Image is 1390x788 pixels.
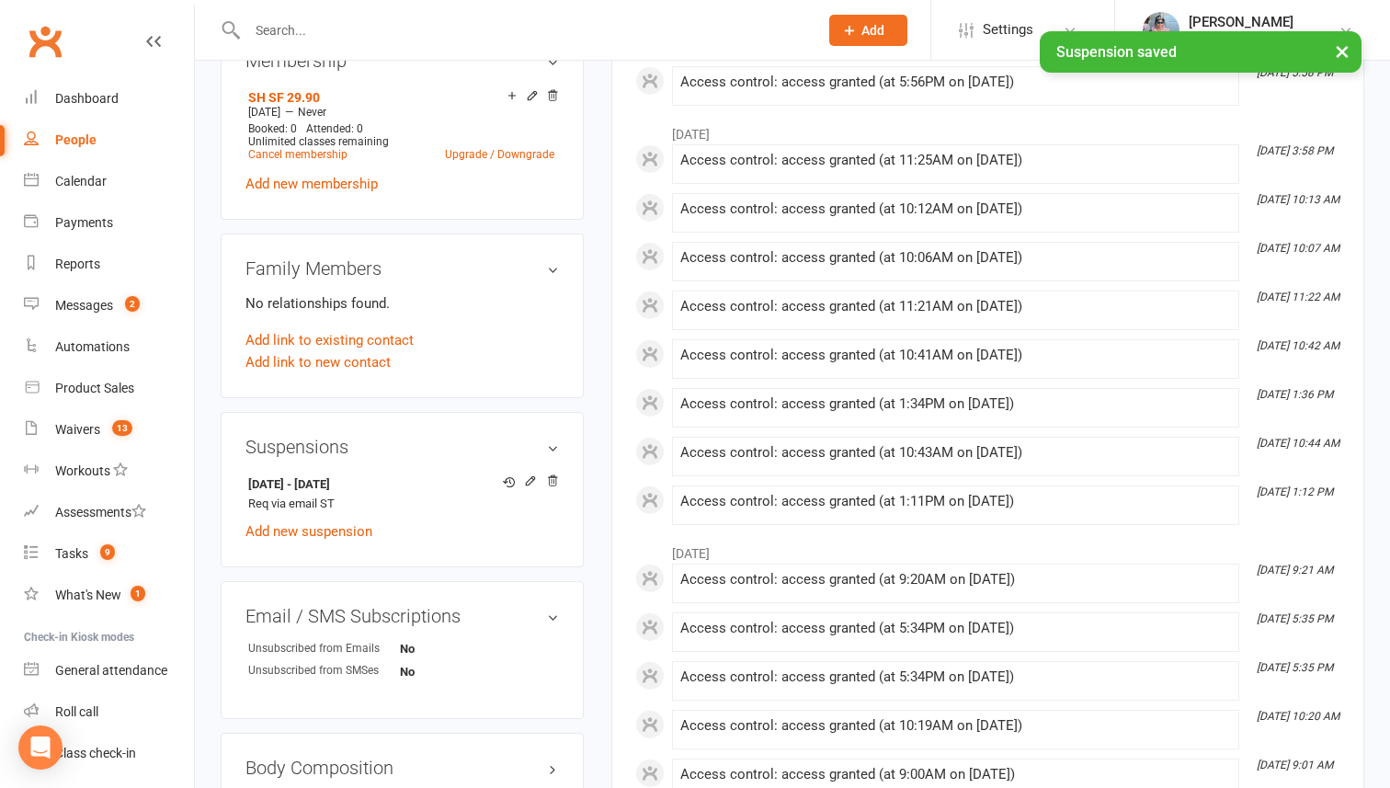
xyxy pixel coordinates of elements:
li: [DATE] [635,115,1340,144]
i: [DATE] 1:36 PM [1257,388,1333,401]
div: Access control: access granted (at 11:21AM on [DATE]) [680,299,1231,314]
div: Workouts [55,463,110,478]
div: Open Intercom Messenger [18,725,63,770]
h3: Body Composition [245,758,559,778]
div: Unsubscribed from Emails [248,640,400,657]
i: [DATE] 11:22 AM [1257,291,1339,303]
a: Product Sales [24,368,194,409]
div: Access control: access granted (at 9:00AM on [DATE]) [680,767,1231,782]
span: Add [861,23,884,38]
a: Add link to new contact [245,351,391,373]
a: Calendar [24,161,194,202]
div: Roll call [55,704,98,719]
li: [DATE] [635,534,1340,564]
a: Class kiosk mode [24,733,194,774]
a: What's New1 [24,575,194,616]
a: Add new suspension [245,523,372,540]
div: Access control: access granted (at 5:34PM on [DATE]) [680,669,1231,685]
i: [DATE] 9:21 AM [1257,564,1333,577]
div: Reports [55,257,100,271]
strong: [DATE] - [DATE] [248,475,550,495]
i: [DATE] 10:42 AM [1257,339,1339,352]
a: People [24,120,194,161]
a: Clubworx [22,18,68,64]
div: Messages [55,298,113,313]
a: Cancel membership [248,148,347,161]
span: Settings [983,9,1033,51]
a: Add new membership [245,176,378,192]
div: What's New [55,588,121,602]
a: Tasks 9 [24,533,194,575]
div: Tasks [55,546,88,561]
div: Access control: access granted (at 5:56PM on [DATE]) [680,74,1231,90]
a: Waivers 13 [24,409,194,451]
div: Access control: access granted (at 10:19AM on [DATE]) [680,718,1231,734]
a: Upgrade / Downgrade [445,148,554,161]
h3: Family Members [245,258,559,279]
div: Class check-in [55,746,136,760]
span: 13 [112,420,132,436]
h3: Suspensions [245,437,559,457]
input: Search... [242,17,805,43]
div: Access control: access granted (at 9:20AM on [DATE]) [680,572,1231,588]
a: Roll call [24,691,194,733]
div: [PERSON_NAME] [1189,14,1293,30]
i: [DATE] 10:07 AM [1257,242,1339,255]
img: thumb_image1747747990.png [1143,12,1179,49]
i: [DATE] 3:58 PM [1257,144,1333,157]
li: Req via email ST [245,471,559,516]
span: Unlimited classes remaining [248,135,389,148]
i: [DATE] 10:20 AM [1257,710,1339,723]
span: Attended: 0 [306,122,363,135]
i: [DATE] 10:13 AM [1257,193,1339,206]
i: [DATE] 5:35 PM [1257,661,1333,674]
div: Product Sales [55,381,134,395]
button: × [1326,31,1359,71]
div: — [244,105,559,120]
div: Access control: access granted (at 5:34PM on [DATE]) [680,621,1231,636]
div: Access control: access granted (at 10:41AM on [DATE]) [680,348,1231,363]
div: Assessments [55,505,146,520]
span: Booked: 0 [248,122,297,135]
span: 2 [125,296,140,312]
a: Workouts [24,451,194,492]
div: Access control: access granted (at 1:11PM on [DATE]) [680,494,1231,509]
div: Lyf 24/7 [1189,30,1293,47]
span: Never [298,106,326,119]
a: Messages 2 [24,285,194,326]
p: No relationships found. [245,292,559,314]
strong: No [400,665,506,679]
div: Payments [55,215,113,230]
h3: Email / SMS Subscriptions [245,606,559,626]
strong: No [400,642,506,656]
a: Add link to existing contact [245,329,414,351]
i: [DATE] 9:01 AM [1257,759,1333,771]
div: Unsubscribed from SMSes [248,662,400,680]
div: Automations [55,339,130,354]
div: Dashboard [55,91,119,106]
div: Suspension saved [1040,31,1362,73]
a: Automations [24,326,194,368]
span: 9 [100,544,115,560]
i: [DATE] 5:35 PM [1257,612,1333,625]
span: 1 [131,586,145,601]
a: Payments [24,202,194,244]
div: Access control: access granted (at 11:25AM on [DATE]) [680,153,1231,168]
div: Access control: access granted (at 10:06AM on [DATE]) [680,250,1231,266]
span: [DATE] [248,106,280,119]
a: Reports [24,244,194,285]
div: General attendance [55,663,167,678]
i: [DATE] 1:12 PM [1257,485,1333,498]
div: Access control: access granted (at 10:43AM on [DATE]) [680,445,1231,461]
div: Access control: access granted (at 10:12AM on [DATE]) [680,201,1231,217]
div: Waivers [55,422,100,437]
div: Access control: access granted (at 1:34PM on [DATE]) [680,396,1231,412]
a: General attendance kiosk mode [24,650,194,691]
div: Calendar [55,174,107,188]
a: Dashboard [24,78,194,120]
div: People [55,132,97,147]
button: Add [829,15,907,46]
a: Assessments [24,492,194,533]
i: [DATE] 10:44 AM [1257,437,1339,450]
a: SH SF 29.90 [248,90,320,105]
